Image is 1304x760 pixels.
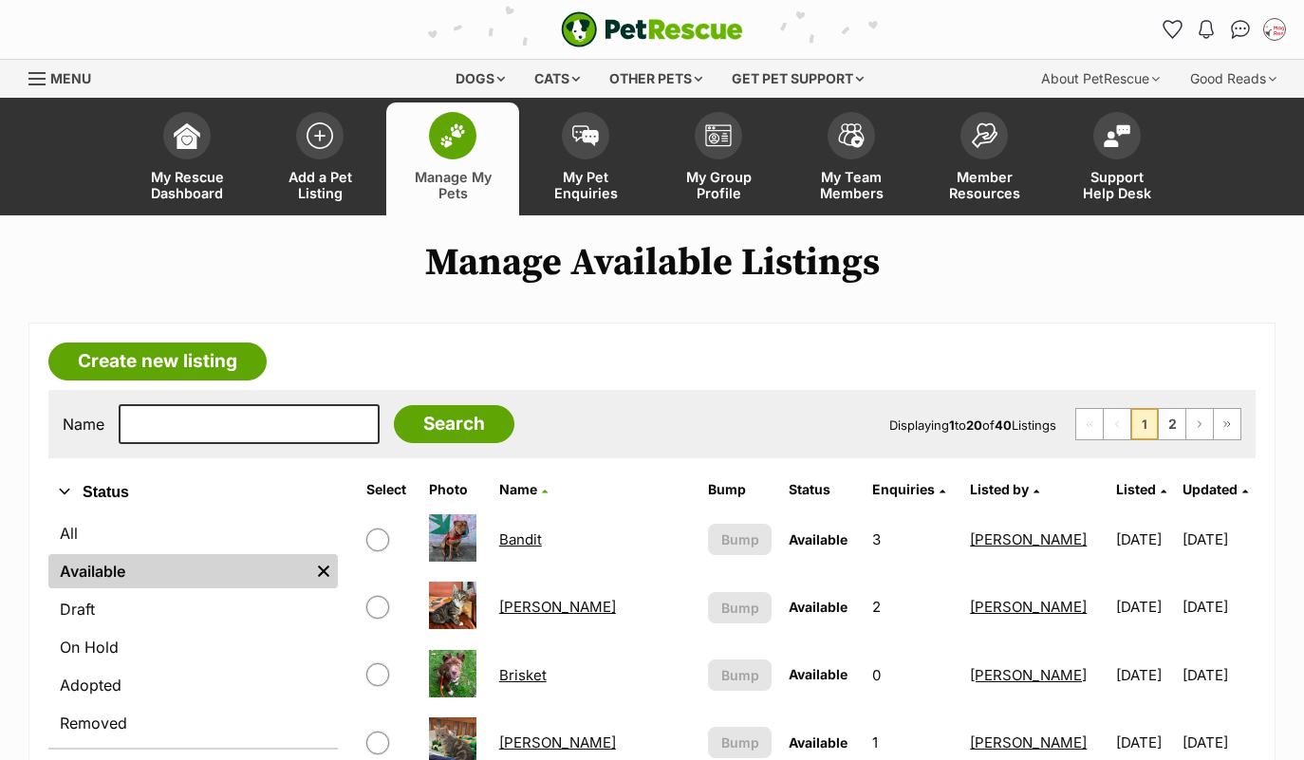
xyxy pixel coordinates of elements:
td: 0 [865,642,961,708]
span: Menu [50,70,91,86]
span: translation missing: en.admin.listings.index.attributes.enquiries [872,481,935,497]
div: Dogs [442,60,518,98]
div: Good Reads [1177,60,1290,98]
td: [DATE] [1183,574,1254,640]
a: Bandit [499,530,542,548]
span: My Team Members [809,169,894,201]
a: Next page [1186,409,1213,439]
a: Conversations [1225,14,1256,45]
button: Status [48,480,338,505]
a: [PERSON_NAME] [970,666,1087,684]
a: Favourites [1157,14,1187,45]
a: Removed [48,706,338,740]
a: My Team Members [785,102,918,215]
th: Status [781,474,862,505]
span: Bump [721,598,759,618]
td: [DATE] [1108,574,1180,640]
a: Listed [1116,481,1166,497]
button: Bump [708,524,772,555]
img: group-profile-icon-3fa3cf56718a62981997c0bc7e787c4b2cf8bcc04b72c1350f741eb67cf2f40e.svg [705,124,732,147]
img: logo-e224e6f780fb5917bec1dbf3a21bbac754714ae5b6737aabdf751b685950b380.svg [561,11,743,47]
div: Get pet support [718,60,877,98]
img: help-desk-icon-fdf02630f3aa405de69fd3d07c3f3aa587a6932b1a1747fa1d2bba05be0121f9.svg [1104,124,1130,147]
span: Page 1 [1131,409,1158,439]
td: [DATE] [1108,642,1180,708]
div: Status [48,512,338,748]
span: Manage My Pets [410,169,495,201]
span: Listed by [970,481,1029,497]
strong: 1 [949,417,955,433]
strong: 20 [966,417,982,433]
div: Cats [521,60,593,98]
a: Menu [28,60,104,94]
img: chat-41dd97257d64d25036548639549fe6c8038ab92f7586957e7f3b1b290dea8141.svg [1231,20,1251,39]
span: Support Help Desk [1074,169,1160,201]
a: PetRescue [561,11,743,47]
span: First page [1076,409,1103,439]
span: Bump [721,665,759,685]
th: Photo [421,474,490,505]
img: team-members-icon-5396bd8760b3fe7c0b43da4ab00e1e3bb1a5d9ba89233759b79545d2d3fc5d0d.svg [838,123,865,148]
span: Available [789,599,848,615]
a: Enquiries [872,481,945,497]
a: Available [48,554,309,588]
span: Updated [1183,481,1238,497]
a: My Group Profile [652,102,785,215]
strong: 40 [995,417,1012,433]
a: Remove filter [309,554,338,588]
img: pet-enquiries-icon-7e3ad2cf08bfb03b45e93fb7055b45f3efa6380592205ae92323e6603595dc1f.svg [572,125,599,146]
img: manage-my-pets-icon-02211641906a0b7f246fdf0571729dbe1e7629f14944591b6c1af311fb30b64b.svg [439,123,466,148]
img: Laura Chao profile pic [1265,20,1284,39]
button: Bump [708,727,772,758]
td: [DATE] [1108,507,1180,572]
a: [PERSON_NAME] [499,598,616,616]
a: Adopted [48,668,338,702]
button: Bump [708,659,772,691]
th: Select [359,474,419,505]
a: [PERSON_NAME] [970,530,1087,548]
a: My Rescue Dashboard [121,102,253,215]
span: Bump [721,732,759,752]
span: Available [789,666,848,682]
span: Member Resources [941,169,1027,201]
td: 3 [865,507,961,572]
img: notifications-46538b983faf8c2785f20acdc204bb7945ddae34d4c08c2a6579f10ce5e182be.svg [1199,20,1214,39]
a: [PERSON_NAME] [499,733,616,751]
img: add-pet-listing-icon-0afa8454b4691262ce3f59096e99ab1cd57d4a30225e0717b998d2c9b9846f56.svg [307,122,333,149]
a: Create new listing [48,343,267,380]
a: My Pet Enquiries [519,102,652,215]
div: About PetRescue [1028,60,1173,98]
a: All [48,516,338,550]
a: Support Help Desk [1051,102,1183,215]
span: Add a Pet Listing [277,169,363,201]
span: My Pet Enquiries [543,169,628,201]
a: Last page [1214,409,1240,439]
a: Member Resources [918,102,1051,215]
span: Bump [721,529,759,549]
a: Page 2 [1159,409,1185,439]
a: Add a Pet Listing [253,102,386,215]
a: Updated [1183,481,1248,497]
a: Manage My Pets [386,102,519,215]
img: dashboard-icon-eb2f2d2d3e046f16d808141f083e7271f6b2e854fb5c12c21221c1fb7104beca.svg [174,122,200,149]
img: member-resources-icon-8e73f808a243e03378d46382f2149f9095a855e16c252ad45f914b54edf8863c.svg [971,122,997,148]
a: Brisket [499,666,547,684]
button: My account [1259,14,1290,45]
span: Listed [1116,481,1156,497]
a: Draft [48,592,338,626]
button: Bump [708,592,772,623]
div: Other pets [596,60,716,98]
button: Notifications [1191,14,1221,45]
input: Search [394,405,514,443]
td: [DATE] [1183,507,1254,572]
ul: Account quick links [1157,14,1290,45]
span: Previous page [1104,409,1130,439]
span: Name [499,481,537,497]
a: Name [499,481,548,497]
a: [PERSON_NAME] [970,733,1087,751]
span: Available [789,734,848,751]
th: Bump [700,474,779,505]
label: Name [63,416,104,433]
span: Available [789,531,848,547]
a: [PERSON_NAME] [970,598,1087,616]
